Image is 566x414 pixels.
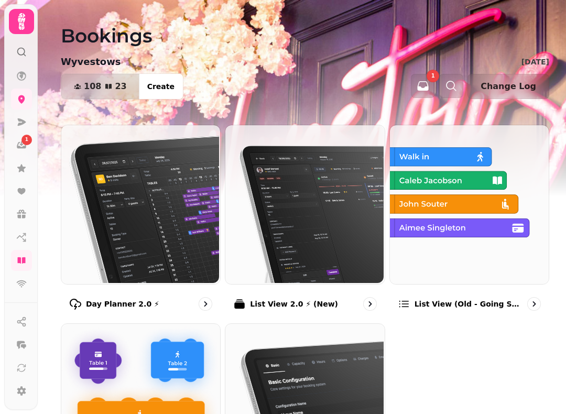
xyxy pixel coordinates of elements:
[25,136,28,144] span: 1
[147,83,175,90] span: Create
[11,135,32,156] a: 1
[61,125,221,319] a: Day Planner 2.0 ⚡Day Planner 2.0 ⚡
[61,74,139,99] button: 10823
[86,299,159,309] p: Day Planner 2.0 ⚡
[225,125,385,319] a: List View 2.0 ⚡ (New)List View 2.0 ⚡ (New)
[60,124,219,283] img: Day Planner 2.0 ⚡
[61,55,121,69] p: Wyvestows
[481,82,536,91] span: Change Log
[115,82,126,91] span: 23
[224,124,383,283] img: List View 2.0 ⚡ (New)
[529,299,539,309] svg: go to
[467,74,549,99] button: Change Log
[389,124,548,283] img: List view (Old - going soon)
[521,57,549,67] p: [DATE]
[431,73,435,79] span: 1
[389,125,549,319] a: List view (Old - going soon)List view (Old - going soon)
[250,299,338,309] p: List View 2.0 ⚡ (New)
[139,74,183,99] button: Create
[84,82,101,91] span: 108
[415,299,523,309] p: List view (Old - going soon)
[200,299,211,309] svg: go to
[365,299,375,309] svg: go to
